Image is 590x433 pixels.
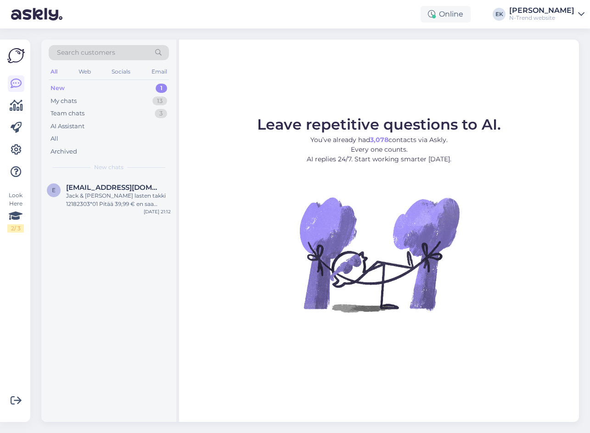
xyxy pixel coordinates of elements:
div: Email [150,66,169,78]
div: Team chats [51,109,84,118]
div: Archived [51,147,77,156]
div: 2 / 3 [7,224,24,233]
b: 3,078 [370,136,388,144]
div: Look Here [7,191,24,233]
div: 13 [152,97,167,106]
a: [PERSON_NAME]N-Trend website [509,7,584,22]
div: [DATE] 21:12 [144,208,171,215]
span: Search customers [57,48,115,57]
div: [PERSON_NAME] [509,7,574,14]
div: Web [77,66,93,78]
span: e [52,187,56,194]
div: 1 [156,84,167,93]
div: All [49,66,59,78]
p: You’ve already had contacts via Askly. Every one counts. AI replies 24/7. Start working smarter [... [257,135,501,164]
div: New [51,84,65,93]
div: EK [493,8,506,21]
div: All [51,134,58,143]
div: Jack & [PERSON_NAME] lasten takki 12182303*01 Pitää 39,99 € en saa tilattua 140cm kokoa. Voisitte... [66,192,171,208]
img: Askly Logo [7,47,25,64]
div: 3 [155,109,167,118]
div: Online [421,6,471,23]
span: New chats [94,163,124,171]
span: Leave repetitive questions to AI. [257,115,501,133]
span: emma.kauppinen87@outlook.com [66,183,162,192]
img: No Chat active [297,171,462,337]
div: My chats [51,97,77,106]
div: Socials [110,66,132,78]
div: AI Assistant [51,122,84,131]
div: N-Trend website [509,14,574,22]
